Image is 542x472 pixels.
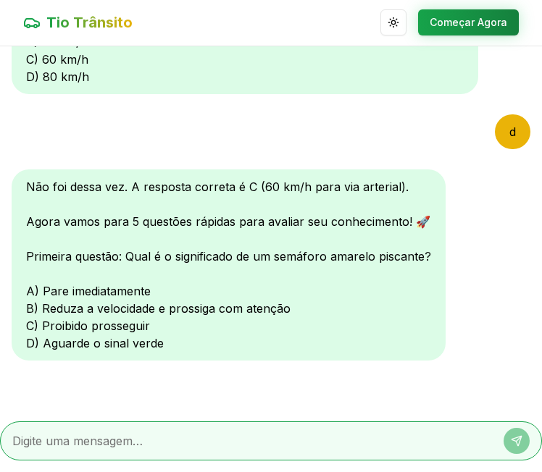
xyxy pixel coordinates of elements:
[495,114,530,149] div: d
[46,12,133,33] span: Tio Trânsito
[418,9,519,35] button: Começar Agora
[23,12,133,33] a: Tio Trânsito
[12,169,446,361] div: Não foi dessa vez. A resposta correta é C (60 km/h para via arterial). Agora vamos para 5 questõe...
